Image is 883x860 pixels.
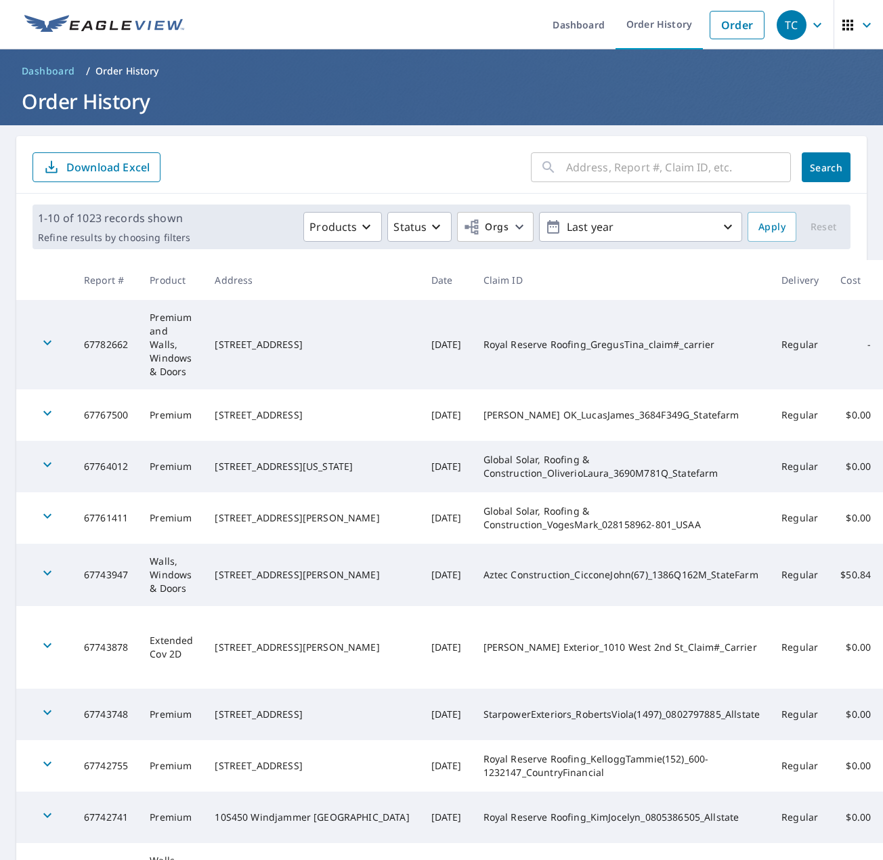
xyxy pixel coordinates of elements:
[215,759,409,773] div: [STREET_ADDRESS]
[38,232,190,244] p: Refine results by choosing filters
[215,708,409,721] div: [STREET_ADDRESS]
[771,544,830,606] td: Regular
[771,689,830,740] td: Regular
[215,338,409,351] div: [STREET_ADDRESS]
[16,87,867,115] h1: Order History
[421,441,473,492] td: [DATE]
[473,441,771,492] td: Global Solar, Roofing & Construction_OliverioLaura_3690M781Q_Statefarm
[463,219,509,236] span: Orgs
[139,606,204,689] td: Extended Cov 2D
[73,441,139,492] td: 67764012
[421,740,473,792] td: [DATE]
[473,492,771,544] td: Global Solar, Roofing & Construction_VogesMark_028158962-801_USAA
[215,568,409,582] div: [STREET_ADDRESS][PERSON_NAME]
[215,511,409,525] div: [STREET_ADDRESS][PERSON_NAME]
[421,689,473,740] td: [DATE]
[830,544,882,606] td: $50.84
[802,152,850,182] button: Search
[473,389,771,441] td: [PERSON_NAME] OK_LucasJames_3684F349G_Statefarm
[758,219,785,236] span: Apply
[73,389,139,441] td: 67767500
[73,606,139,689] td: 67743878
[22,64,75,78] span: Dashboard
[421,260,473,300] th: Date
[830,260,882,300] th: Cost
[771,492,830,544] td: Regular
[215,641,409,654] div: [STREET_ADDRESS][PERSON_NAME]
[73,544,139,606] td: 67743947
[830,441,882,492] td: $0.00
[473,544,771,606] td: Aztec Construction_CicconeJohn(67)_1386Q162M_StateFarm
[139,740,204,792] td: Premium
[309,219,357,235] p: Products
[139,260,204,300] th: Product
[473,260,771,300] th: Claim ID
[139,792,204,843] td: Premium
[139,389,204,441] td: Premium
[777,10,806,40] div: TC
[771,792,830,843] td: Regular
[473,792,771,843] td: Royal Reserve Roofing_KimJocelyn_0805386505_Allstate
[139,441,204,492] td: Premium
[303,212,382,242] button: Products
[73,689,139,740] td: 67743748
[771,300,830,389] td: Regular
[73,492,139,544] td: 67761411
[16,60,867,82] nav: breadcrumb
[539,212,742,242] button: Last year
[830,606,882,689] td: $0.00
[771,606,830,689] td: Regular
[473,300,771,389] td: Royal Reserve Roofing_GregusTina_claim#_carrier
[204,260,420,300] th: Address
[139,689,204,740] td: Premium
[771,441,830,492] td: Regular
[421,492,473,544] td: [DATE]
[73,260,139,300] th: Report #
[830,792,882,843] td: $0.00
[139,544,204,606] td: Walls, Windows & Doors
[771,260,830,300] th: Delivery
[38,210,190,226] p: 1-10 of 1023 records shown
[830,740,882,792] td: $0.00
[830,300,882,389] td: -
[771,389,830,441] td: Regular
[457,212,534,242] button: Orgs
[561,215,720,239] p: Last year
[139,492,204,544] td: Premium
[24,15,184,35] img: EV Logo
[473,606,771,689] td: [PERSON_NAME] Exterior_1010 West 2nd St_Claim#_Carrier
[421,606,473,689] td: [DATE]
[215,408,409,422] div: [STREET_ADDRESS]
[66,160,150,175] p: Download Excel
[710,11,764,39] a: Order
[421,544,473,606] td: [DATE]
[73,300,139,389] td: 67782662
[813,161,840,174] span: Search
[748,212,796,242] button: Apply
[566,148,791,186] input: Address, Report #, Claim ID, etc.
[73,792,139,843] td: 67742741
[73,740,139,792] td: 67742755
[16,60,81,82] a: Dashboard
[473,689,771,740] td: StarpowerExteriors_RobertsViola(1497)_0802797885_Allstate
[421,792,473,843] td: [DATE]
[215,811,409,824] div: 10S450 Windjammer [GEOGRAPHIC_DATA]
[771,740,830,792] td: Regular
[830,389,882,441] td: $0.00
[215,460,409,473] div: [STREET_ADDRESS][US_STATE]
[421,300,473,389] td: [DATE]
[33,152,160,182] button: Download Excel
[387,212,452,242] button: Status
[421,389,473,441] td: [DATE]
[473,740,771,792] td: Royal Reserve Roofing_KelloggTammie(152)_600-1232147_CountryFinancial
[830,492,882,544] td: $0.00
[393,219,427,235] p: Status
[139,300,204,389] td: Premium and Walls, Windows & Doors
[95,64,159,78] p: Order History
[86,63,90,79] li: /
[830,689,882,740] td: $0.00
